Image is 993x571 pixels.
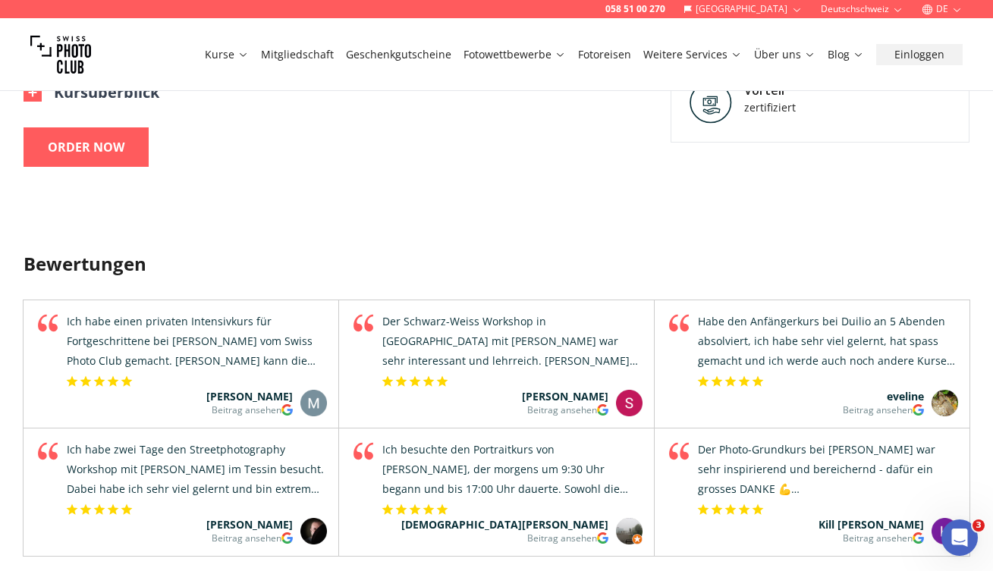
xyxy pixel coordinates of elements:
a: Fotoreisen [578,47,631,62]
a: Geschenkgutscheine [346,47,451,62]
button: Mitgliedschaft [255,44,340,65]
button: Über uns [748,44,822,65]
button: Blog [822,44,870,65]
button: Kursüberblick [24,82,159,103]
img: Swiss photo club [30,24,91,85]
div: zertifiziert [744,99,873,115]
button: Einloggen [876,44,963,65]
a: Mitgliedschaft [261,47,334,62]
img: Vorteil [690,81,732,124]
a: Weitere Services [643,47,742,62]
button: Fotoreisen [572,44,637,65]
a: ORDER NOW [24,127,149,167]
a: Fotowettbewerbe [464,47,566,62]
button: Fotowettbewerbe [457,44,572,65]
button: Kurse [199,44,255,65]
span: 3 [973,519,985,532]
iframe: Intercom live chat [941,519,978,556]
button: Geschenkgutscheine [340,44,457,65]
div: ORDER NOW [48,136,124,158]
button: Weitere Services [637,44,748,65]
a: Über uns [754,47,815,62]
img: Outline Close [24,83,42,102]
a: Kurse [205,47,249,62]
a: 058 51 00 270 [605,3,665,15]
h3: Bewertungen [24,252,970,276]
a: Blog [828,47,864,62]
